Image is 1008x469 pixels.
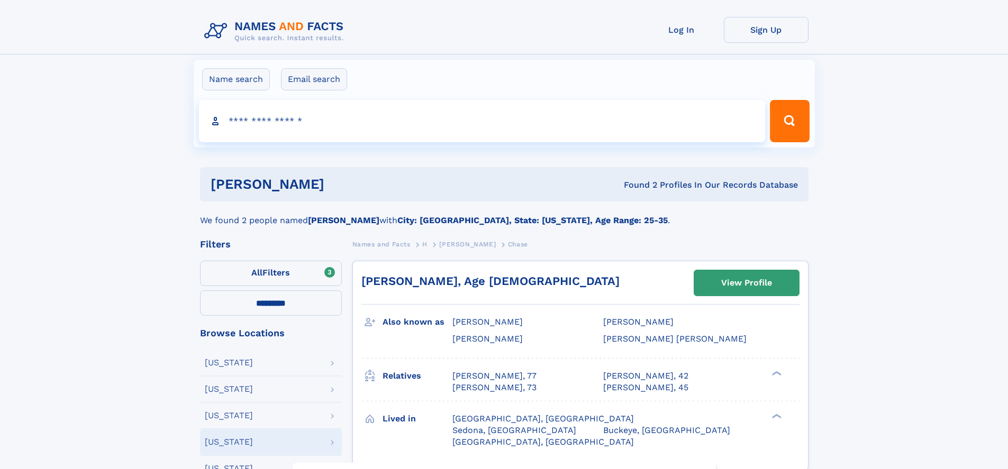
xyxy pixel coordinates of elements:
[383,313,452,331] h3: Also known as
[200,261,342,286] label: Filters
[452,425,576,435] span: Sedona, [GEOGRAPHIC_DATA]
[439,237,496,251] a: [PERSON_NAME]
[508,241,528,248] span: Chase
[452,334,523,344] span: [PERSON_NAME]
[721,271,772,295] div: View Profile
[200,17,352,45] img: Logo Names and Facts
[770,100,809,142] button: Search Button
[205,358,253,367] div: [US_STATE]
[251,268,262,278] span: All
[452,413,634,424] span: [GEOGRAPHIC_DATA], [GEOGRAPHIC_DATA]
[200,328,342,338] div: Browse Locations
[200,240,342,249] div: Filters
[397,215,668,225] b: City: [GEOGRAPHIC_DATA], State: [US_STATE], Age Range: 25-35
[603,334,747,344] span: [PERSON_NAME] [PERSON_NAME]
[308,215,379,225] b: [PERSON_NAME]
[422,241,428,248] span: H
[439,241,496,248] span: [PERSON_NAME]
[281,68,347,90] label: Email search
[383,367,452,385] h3: Relatives
[352,237,411,251] a: Names and Facts
[202,68,270,90] label: Name search
[205,438,253,446] div: [US_STATE]
[769,412,782,419] div: ❯
[603,382,688,393] a: [PERSON_NAME], 45
[211,178,474,191] h1: [PERSON_NAME]
[603,370,688,382] a: [PERSON_NAME], 42
[452,317,523,327] span: [PERSON_NAME]
[199,100,766,142] input: search input
[603,425,730,435] span: Buckeye, [GEOGRAPHIC_DATA]
[694,270,799,296] a: View Profile
[361,274,620,288] a: [PERSON_NAME], Age [DEMOGRAPHIC_DATA]
[205,385,253,393] div: [US_STATE]
[474,179,798,191] div: Found 2 Profiles In Our Records Database
[383,410,452,428] h3: Lived in
[452,382,537,393] a: [PERSON_NAME], 73
[205,411,253,420] div: [US_STATE]
[639,17,724,43] a: Log In
[452,437,634,447] span: [GEOGRAPHIC_DATA], [GEOGRAPHIC_DATA]
[769,370,782,376] div: ❯
[603,317,674,327] span: [PERSON_NAME]
[422,237,428,251] a: H
[452,370,537,382] a: [PERSON_NAME], 77
[724,17,809,43] a: Sign Up
[200,201,809,227] div: We found 2 people named with .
